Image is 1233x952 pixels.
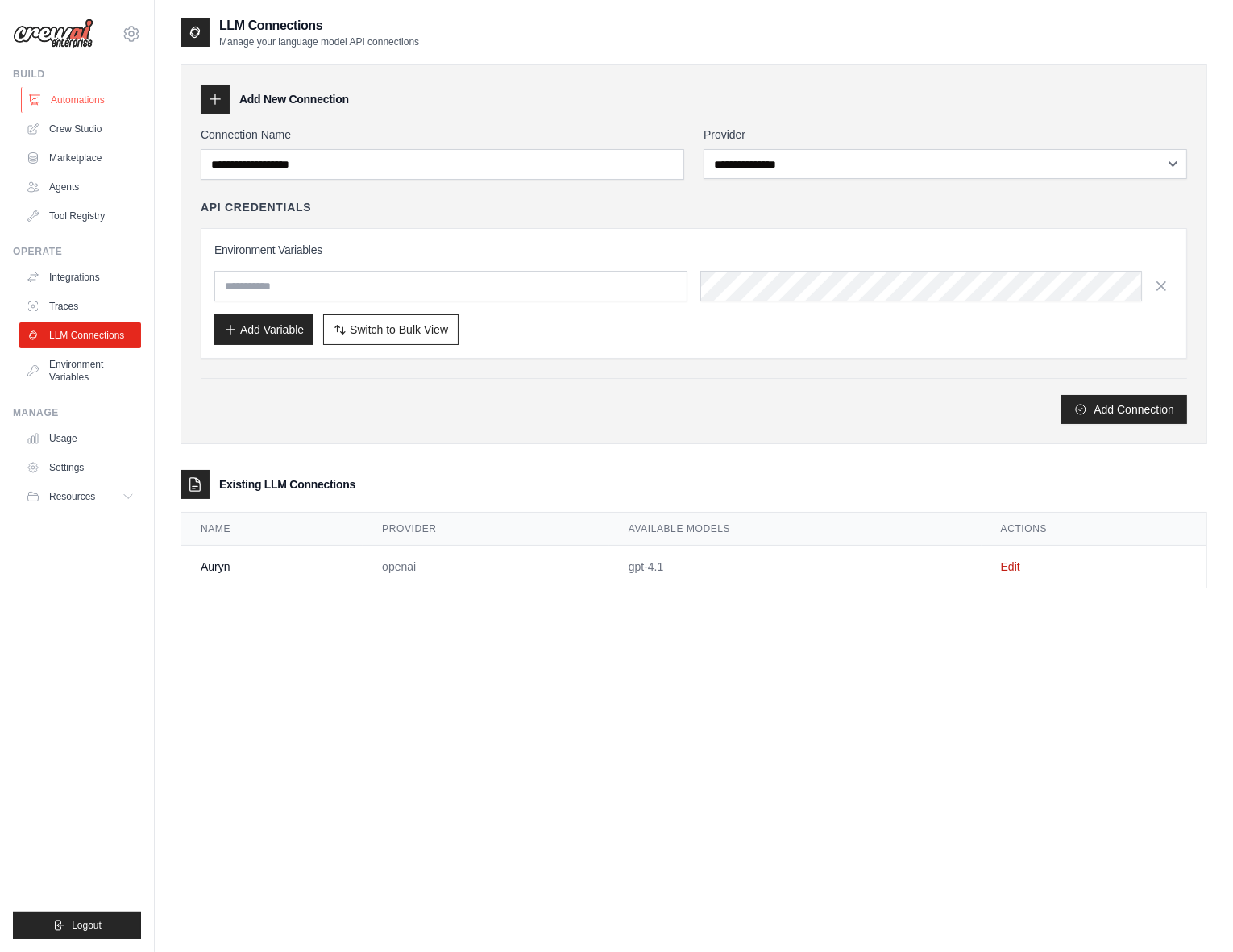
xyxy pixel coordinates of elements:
h3: Add New Connection [239,91,349,107]
a: Usage [19,426,141,451]
div: Manage [13,406,141,419]
div: Build [13,68,141,81]
a: Edit [1001,560,1020,573]
h3: Environment Variables [214,242,1173,258]
span: Logout [72,919,102,932]
th: Name [181,513,363,546]
td: gpt-4.1 [609,546,982,588]
a: Integrations [19,264,141,290]
span: Switch to Bulk View [350,322,448,338]
label: Connection Name [201,127,684,143]
td: Auryn [181,546,363,588]
label: Provider [704,127,1187,143]
a: Environment Variables [19,351,141,390]
td: openai [363,546,609,588]
a: Agents [19,174,141,200]
img: Logo [13,19,93,49]
button: Logout [13,912,141,939]
th: Available Models [609,513,982,546]
button: Add Variable [214,314,313,345]
p: Manage your language model API connections [219,35,419,48]
a: Automations [21,87,143,113]
a: LLM Connections [19,322,141,348]
h3: Existing LLM Connections [219,476,355,493]
a: Traces [19,293,141,319]
button: Add Connection [1061,395,1187,424]
th: Provider [363,513,609,546]
button: Switch to Bulk View [323,314,459,345]
h4: API Credentials [201,199,311,215]
a: Marketplace [19,145,141,171]
div: Operate [13,245,141,258]
a: Settings [19,455,141,480]
button: Resources [19,484,141,509]
span: Resources [49,490,95,503]
a: Tool Registry [19,203,141,229]
h2: LLM Connections [219,16,419,35]
th: Actions [982,513,1206,546]
a: Crew Studio [19,116,141,142]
